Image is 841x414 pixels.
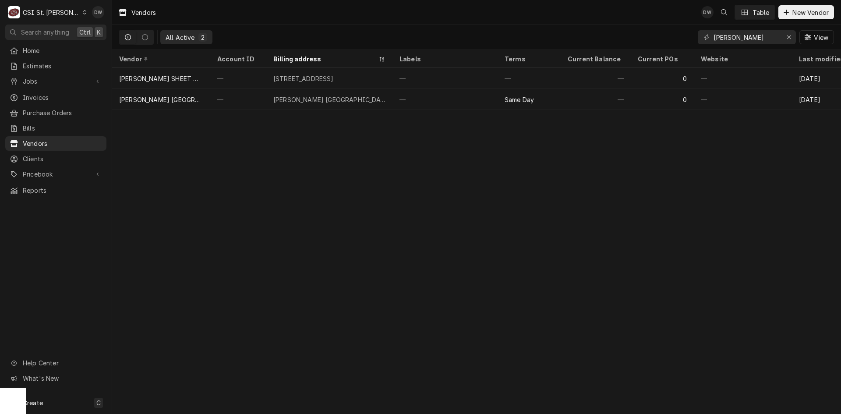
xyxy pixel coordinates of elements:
[5,43,106,58] a: Home
[273,54,377,64] div: Billing address
[505,95,534,104] div: Same Day
[753,8,770,17] div: Table
[23,170,89,179] span: Pricebook
[561,89,631,110] div: —
[568,54,622,64] div: Current Balance
[23,124,102,133] span: Bills
[210,89,266,110] div: —
[23,186,102,195] span: Reports
[5,356,106,370] a: Go to Help Center
[392,89,498,110] div: —
[638,54,685,64] div: Current POs
[5,183,106,198] a: Reports
[631,68,694,89] div: 0
[21,28,69,37] span: Search anything
[96,398,101,407] span: C
[8,6,20,18] div: CSI St. Louis's Avatar
[119,74,203,83] div: [PERSON_NAME] SHEET METAL, INC.
[217,54,258,64] div: Account ID
[5,59,106,73] a: Estimates
[714,30,779,44] input: Keyword search
[782,30,796,44] button: Erase input
[23,358,101,368] span: Help Center
[23,108,102,117] span: Purchase Orders
[791,8,830,17] span: New Vendor
[399,54,491,64] div: Labels
[97,28,101,37] span: K
[92,6,104,18] div: DW
[498,68,561,89] div: —
[5,136,106,151] a: Vendors
[23,154,102,163] span: Clients
[5,121,106,135] a: Bills
[273,74,334,83] div: [STREET_ADDRESS]
[23,374,101,383] span: What's New
[5,371,106,386] a: Go to What's New
[200,33,205,42] div: 2
[701,6,714,18] div: DW
[79,28,91,37] span: Ctrl
[23,139,102,148] span: Vendors
[5,152,106,166] a: Clients
[210,68,266,89] div: —
[5,74,106,88] a: Go to Jobs
[8,6,20,18] div: C
[5,106,106,120] a: Purchase Orders
[23,77,89,86] span: Jobs
[92,6,104,18] div: Dyane Weber's Avatar
[631,89,694,110] div: 0
[23,8,80,17] div: CSI St. [PERSON_NAME]
[5,25,106,40] button: Search anythingCtrlK
[701,6,714,18] div: Dyane Weber's Avatar
[5,90,106,105] a: Invoices
[23,399,43,407] span: Create
[701,54,785,64] div: Website
[23,46,102,55] span: Home
[694,89,792,110] div: —
[799,30,834,44] button: View
[505,54,552,64] div: Terms
[119,54,201,64] div: Vendor
[23,61,102,71] span: Estimates
[778,5,834,19] button: New Vendor
[717,5,731,19] button: Open search
[694,68,792,89] div: —
[23,93,102,102] span: Invoices
[119,95,203,104] div: [PERSON_NAME] [GEOGRAPHIC_DATA]
[392,68,498,89] div: —
[812,33,830,42] span: View
[166,33,195,42] div: All Active
[5,167,106,181] a: Go to Pricebook
[561,68,631,89] div: —
[273,95,385,104] div: [PERSON_NAME] [GEOGRAPHIC_DATA], [STREET_ADDRESS]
